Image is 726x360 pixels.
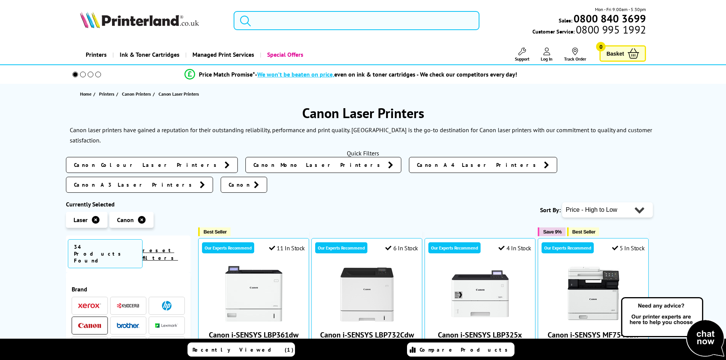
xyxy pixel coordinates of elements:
img: HP [162,301,171,310]
span: Basket [606,48,624,59]
a: Special Offers [260,45,309,64]
a: Log In [541,48,553,62]
a: Compare Products [407,342,514,357]
a: Printerland Logo [80,11,224,30]
div: Quick Filters [66,149,660,157]
span: Compare Products [420,346,512,353]
a: HP [155,301,178,310]
img: Canon i-SENSYS LBP325x [452,265,509,322]
a: Canon Mono Laser Printers [245,157,401,173]
img: Canon [78,323,101,328]
span: Recently Viewed (1) [192,346,294,353]
div: Our Experts Recommend [315,242,367,253]
a: Basket 0 [599,45,646,62]
a: Printers [80,45,112,64]
span: Customer Service: [532,26,646,35]
span: Sort By: [540,206,561,214]
img: Canon i-SENSYS MF754Cdw [565,265,622,322]
img: Xerox [78,303,101,309]
div: Our Experts Recommend [542,242,594,253]
span: 0 [596,42,606,51]
a: Canon i-SENSYS LBP361dw [225,316,282,324]
img: Brother [117,323,139,328]
a: Canon A3 Laser Printers [66,177,213,193]
div: 6 In Stock [385,244,418,252]
img: Open Live Chat window [619,296,726,358]
a: Brother [117,321,139,330]
div: Currently Selected [66,200,191,208]
span: Canon Colour Laser Printers [74,161,221,169]
span: Laser [74,216,88,224]
a: Canon i-SENSYS LBP732Cdw [320,330,414,340]
span: Support [515,56,529,62]
div: 5 In Stock [612,244,645,252]
a: Ink & Toner Cartridges [112,45,185,64]
div: Our Experts Recommend [428,242,481,253]
span: Canon Mono Laser Printers [253,161,384,169]
div: - even on ink & toner cartridges - We check our competitors every day! [255,70,517,78]
span: Best Seller [572,229,596,235]
a: reset filters [143,247,178,261]
span: Brand [72,285,185,293]
button: Best Seller [567,227,599,236]
span: Log In [541,56,553,62]
a: Canon i-SENSYS LBP325x [438,330,522,340]
a: Canon A4 Laser Printers [409,157,557,173]
img: Lexmark [155,323,178,328]
span: Canon A4 Laser Printers [417,161,540,169]
div: Our Experts Recommend [202,242,254,253]
span: Price Match Promise* [199,70,255,78]
span: Canon Printers [122,90,151,98]
a: Canon [221,177,267,193]
a: Support [515,48,529,62]
div: 11 In Stock [269,244,305,252]
a: Recently Viewed (1) [188,342,295,357]
a: Canon Printers [122,90,153,98]
a: Home [80,90,93,98]
a: Kyocera [117,301,139,310]
h1: Canon Laser Printers [66,104,660,122]
span: Sales: [559,17,572,24]
span: 0800 995 1992 [575,26,646,33]
span: Save 9% [543,229,561,235]
button: Save 9% [538,227,565,236]
span: Ink & Toner Cartridges [120,45,179,64]
a: Canon Colour Laser Printers [66,157,238,173]
span: 34 Products Found [68,239,143,268]
span: Canon [229,181,250,189]
a: Track Order [564,48,586,62]
a: Canon i-SENSYS LBP361dw [209,330,298,340]
span: Canon [117,216,134,224]
a: Printers [99,90,116,98]
p: Canon laser printers have gained a reputation for their outstanding reliability, performance and ... [70,126,652,144]
div: 4 In Stock [498,244,531,252]
a: Xerox [78,301,101,310]
a: Canon i-SENSYS LBP325x [452,316,509,324]
li: modal_Promise [62,68,640,81]
img: Printerland Logo [80,11,199,28]
img: Kyocera [117,303,139,309]
a: Canon [78,321,101,330]
b: 0800 840 3699 [574,11,646,26]
a: Canon i-SENSYS MF754Cdw [548,330,639,340]
a: Canon i-SENSYS MF754Cdw [565,316,622,324]
span: Best Seller [204,229,227,235]
span: Canon Laser Printers [159,91,199,97]
img: Canon i-SENSYS LBP732Cdw [338,265,396,322]
a: 0800 840 3699 [572,15,646,22]
span: Printers [99,90,114,98]
button: Best Seller [198,227,231,236]
a: Managed Print Services [185,45,260,64]
span: Canon A3 Laser Printers [74,181,196,189]
span: Mon - Fri 9:00am - 5:30pm [595,6,646,13]
a: Canon i-SENSYS LBP732Cdw [338,316,396,324]
span: We won’t be beaten on price, [257,70,334,78]
a: Lexmark [155,321,178,330]
img: Canon i-SENSYS LBP361dw [225,265,282,322]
